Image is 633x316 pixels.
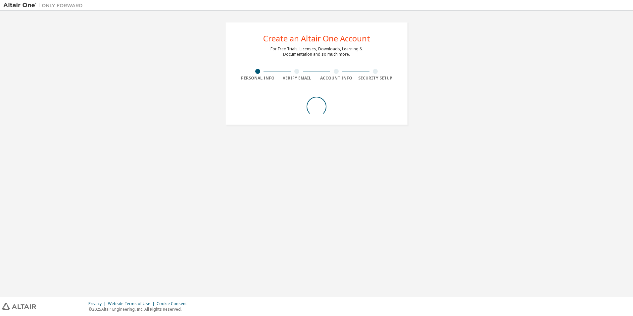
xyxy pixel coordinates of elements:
[356,76,395,81] div: Security Setup
[2,303,36,310] img: altair_logo.svg
[238,76,277,81] div: Personal Info
[88,306,191,312] p: © 2025 Altair Engineering, Inc. All Rights Reserved.
[108,301,157,306] div: Website Terms of Use
[88,301,108,306] div: Privacy
[263,34,370,42] div: Create an Altair One Account
[3,2,86,9] img: Altair One
[157,301,191,306] div: Cookie Consent
[316,76,356,81] div: Account Info
[277,76,317,81] div: Verify Email
[270,46,363,57] div: For Free Trials, Licenses, Downloads, Learning & Documentation and so much more.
